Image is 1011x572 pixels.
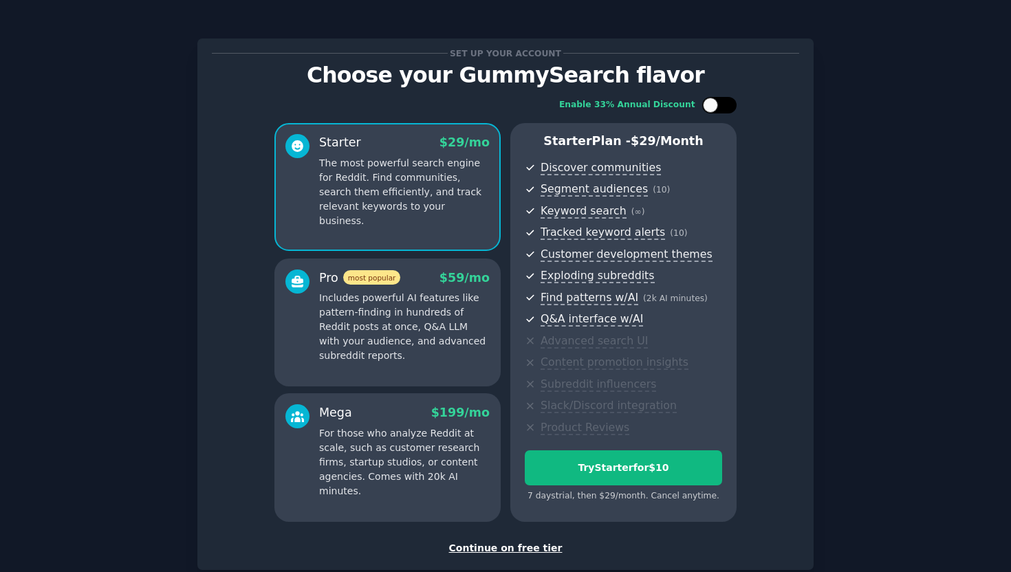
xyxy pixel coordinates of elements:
span: Subreddit influencers [541,377,656,392]
span: Product Reviews [541,421,629,435]
span: Content promotion insights [541,355,688,370]
span: Exploding subreddits [541,269,654,283]
span: $ 29 /month [631,134,704,148]
div: Pro [319,269,400,287]
p: Starter Plan - [525,133,722,150]
div: Enable 33% Annual Discount [559,99,695,111]
span: ( ∞ ) [631,207,645,217]
div: Mega [319,404,352,421]
div: Continue on free tier [212,541,799,555]
p: Includes powerful AI features like pattern-finding in hundreds of Reddit posts at once, Q&A LLM w... [319,291,490,363]
span: Tracked keyword alerts [541,225,665,240]
span: ( 10 ) [653,185,670,195]
div: Try Starter for $10 [525,461,721,475]
span: ( 2k AI minutes ) [643,294,708,303]
span: Set up your account [448,46,564,60]
span: Discover communities [541,161,661,175]
span: Keyword search [541,204,627,219]
span: Q&A interface w/AI [541,312,643,327]
p: Choose your GummySearch flavor [212,63,799,87]
span: $ 29 /mo [439,135,490,149]
span: Find patterns w/AI [541,291,638,305]
span: Advanced search UI [541,334,648,349]
span: Slack/Discord integration [541,399,677,413]
span: ( 10 ) [670,228,687,238]
span: most popular [343,270,401,285]
span: Customer development themes [541,247,713,262]
p: For those who analyze Reddit at scale, such as customer research firms, startup studios, or conte... [319,426,490,498]
span: $ 59 /mo [439,271,490,285]
p: The most powerful search engine for Reddit. Find communities, search them efficiently, and track ... [319,156,490,228]
span: Segment audiences [541,182,648,197]
button: TryStarterfor$10 [525,450,722,485]
div: 7 days trial, then $ 29 /month . Cancel anytime. [525,490,722,503]
span: $ 199 /mo [431,406,490,419]
div: Starter [319,134,361,151]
